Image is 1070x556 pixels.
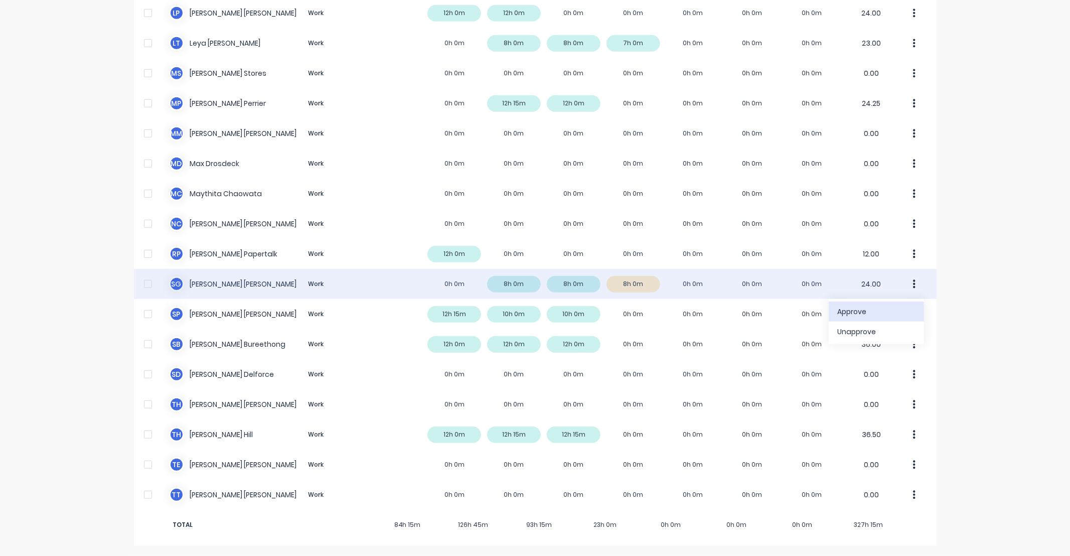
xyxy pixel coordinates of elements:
[169,520,304,529] span: TOTAL
[838,325,915,339] div: Unapprove
[440,520,506,529] span: 126h 45m
[838,305,915,319] div: Approve
[506,520,572,529] span: 93h 15m
[572,520,638,529] span: 23h 0m
[835,520,901,529] span: 327h 15m
[770,520,835,529] span: 0h 0m
[375,520,440,529] span: 84h 15m
[638,520,704,529] span: 0h 0m
[704,520,770,529] span: 0h 0m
